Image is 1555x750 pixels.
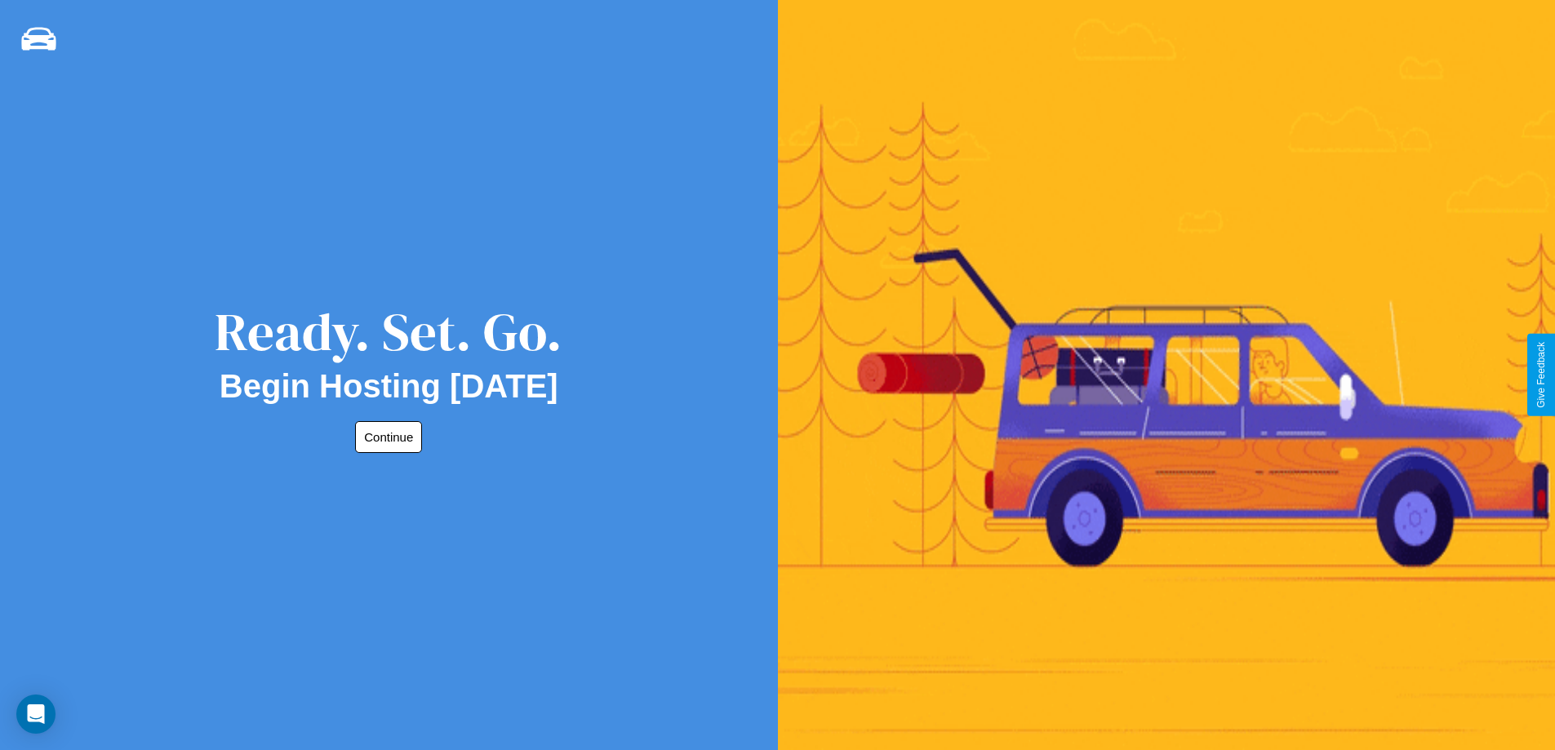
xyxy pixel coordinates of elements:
[355,421,422,453] button: Continue
[1535,342,1547,408] div: Give Feedback
[220,368,558,405] h2: Begin Hosting [DATE]
[215,295,562,368] div: Ready. Set. Go.
[16,695,56,734] div: Open Intercom Messenger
